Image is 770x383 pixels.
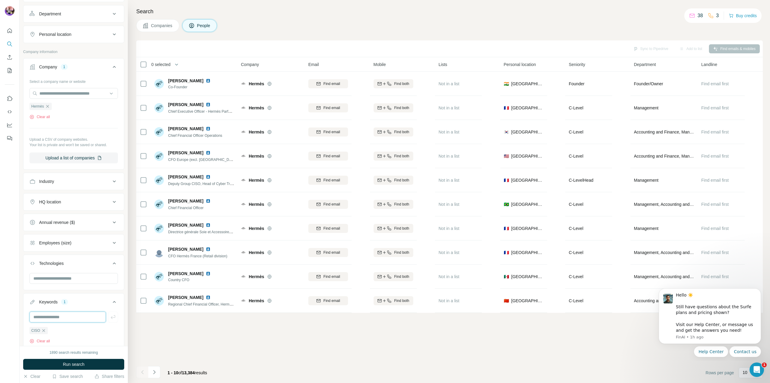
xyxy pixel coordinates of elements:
img: Avatar [154,224,164,233]
span: Hermès [249,298,264,304]
img: Logo of Hermès [241,154,246,159]
span: People [197,23,211,29]
span: CFO Hermès France (Retail division) [168,254,227,258]
img: LinkedIn logo [206,247,211,252]
img: LinkedIn logo [206,199,211,203]
img: LinkedIn logo [206,102,211,107]
span: [GEOGRAPHIC_DATA] [511,81,544,87]
span: [PERSON_NAME] [168,102,203,108]
span: Not in a list [439,274,459,279]
span: Management, Accounting and Finance [634,274,694,280]
span: Find email first [701,81,729,86]
button: Messages [30,188,60,212]
span: Hermès [249,129,264,135]
span: Rows per page [706,370,734,376]
span: 🇺🇸 [504,153,509,159]
img: LinkedIn logo [206,295,211,300]
img: Avatar [154,199,164,209]
div: Ask a questionAI Agent and team can help [6,148,114,171]
span: Home [8,203,22,207]
button: Find email [308,176,348,185]
span: C-Level [569,298,583,303]
button: Clear all [29,338,50,344]
button: Find both [374,224,413,233]
img: Logo of Hermès [241,130,246,134]
span: Find both [394,153,409,159]
p: Your list is private and won't be saved or shared. [29,142,118,148]
span: Companies [151,23,173,29]
span: Find email first [701,154,729,159]
span: [PERSON_NAME] [168,222,203,228]
p: Upload a CSV of company websites. [29,137,118,142]
img: Profile image for Aurélie [82,10,94,22]
button: Employees (size) [23,236,124,250]
span: Find email first [701,105,729,110]
p: How can we help? [12,74,108,84]
button: Company1 [23,60,124,77]
span: 🇫🇷 [504,250,509,256]
button: Enrich CSV [5,52,14,63]
span: Messages [35,203,56,207]
span: C-Level [569,154,583,159]
span: Company [241,61,259,67]
span: Chief Financial Officer Operations [168,133,222,138]
img: LinkedIn logo [206,126,211,131]
span: C-Level [569,274,583,279]
img: Avatar [154,103,164,113]
button: Department [23,7,124,21]
span: Find both [394,105,409,111]
div: All services are online [12,120,108,126]
button: Dashboard [5,120,14,130]
span: Hermès [31,104,44,109]
button: Run search [23,359,124,370]
button: Keywords1 [23,295,124,312]
img: Avatar [5,6,14,16]
span: 🇨🇳 [504,298,509,304]
button: Help [90,188,120,212]
span: Find email [323,153,340,159]
h4: Search [136,7,763,16]
button: Share filters [94,373,124,379]
span: 🇧🇷 [504,201,509,207]
span: Find email [323,81,340,86]
span: Find email [323,202,340,207]
span: Landline [701,61,717,67]
span: Founder/Owner [634,81,663,87]
img: Profile image for Maryam [59,10,71,22]
span: Hermès [249,81,264,87]
img: Logo of Hermès [241,81,246,86]
p: 3 [716,12,719,19]
button: Buy credits [729,11,757,20]
span: Find email [323,298,340,303]
img: Avatar [154,296,164,306]
button: HQ location [23,195,124,209]
span: Management [634,105,659,111]
button: Annual revenue ($) [23,215,124,230]
button: Find email [308,103,348,112]
button: My lists [5,65,14,76]
div: Select a company name or website [29,77,118,84]
img: Logo of Hermès [241,226,246,231]
span: Find both [394,202,409,207]
span: [GEOGRAPHIC_DATA] [511,250,544,256]
div: 1 [61,299,68,305]
span: Founder [569,81,584,86]
span: C-Level [569,250,583,255]
button: Search [5,39,14,49]
span: 1 [762,363,767,367]
span: Lists [439,61,447,67]
img: Logo of Hermès [241,105,246,110]
span: Hermès [249,177,264,183]
iframe: Intercom notifications message [650,283,770,361]
div: Department [39,11,61,17]
div: Personal location [39,31,71,37]
span: Regional Chief Financial Officer, Hermes Greater China [168,302,257,306]
button: View status page [12,128,108,140]
div: Ask a question [12,153,101,159]
span: [GEOGRAPHIC_DATA] [511,105,544,111]
img: Avatar [154,79,164,89]
span: Mobile [374,61,386,67]
span: Directrice générale Soie et Accessoires de mode [168,229,246,234]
